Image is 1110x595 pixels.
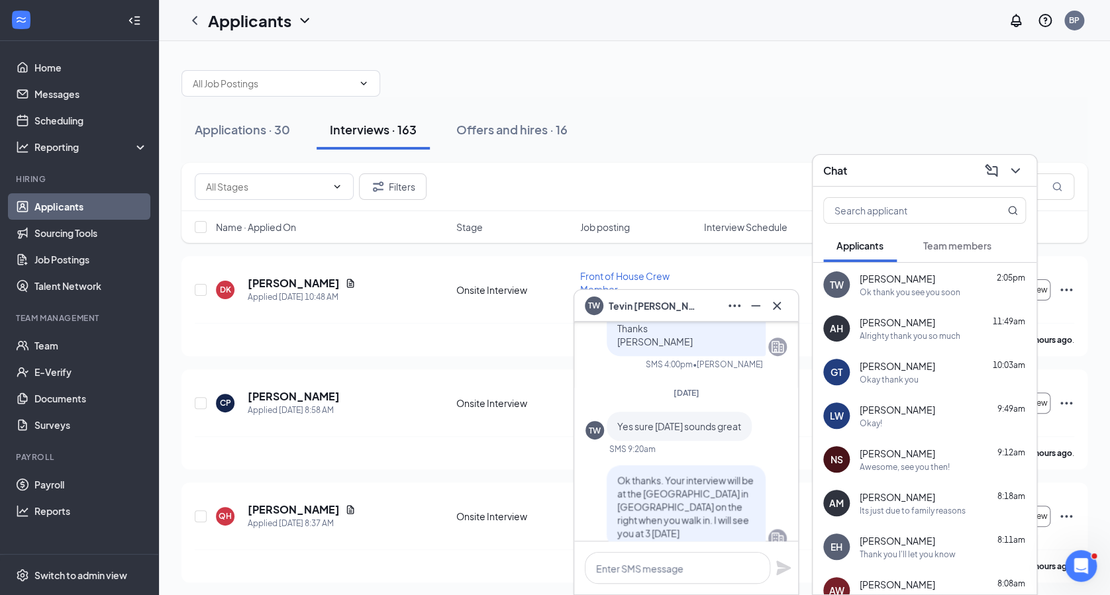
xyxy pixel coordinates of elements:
[727,298,742,314] svg: Ellipses
[34,471,148,498] a: Payroll
[993,360,1025,370] span: 10:03am
[860,578,935,591] span: [PERSON_NAME]
[358,78,369,89] svg: ChevronDown
[860,316,935,329] span: [PERSON_NAME]
[193,76,353,91] input: All Job Postings
[704,284,709,296] span: -
[997,447,1025,457] span: 9:12am
[997,535,1025,545] span: 8:11am
[860,461,950,473] div: Awesome, see you then!
[860,272,935,285] span: [PERSON_NAME]
[693,359,763,370] span: • [PERSON_NAME]
[829,496,844,510] div: AM
[860,403,935,416] span: [PERSON_NAME]
[359,173,427,200] button: Filter Filters
[580,220,630,234] span: Job posting
[248,404,340,417] div: Applied [DATE] 8:58 AM
[1008,13,1024,28] svg: Notifications
[770,530,785,546] svg: Company
[830,322,843,335] div: AH
[776,560,791,576] svg: Plane
[770,339,785,355] svg: Company
[34,332,148,359] a: Team
[923,240,991,252] span: Team members
[766,295,787,316] button: Cross
[15,13,28,26] svg: WorkstreamLogo
[1058,395,1074,411] svg: Ellipses
[1069,15,1080,26] div: BP
[219,510,232,522] div: QH
[997,273,1025,283] span: 2:05pm
[993,316,1025,326] span: 11:49am
[830,278,844,291] div: TW
[981,160,1002,181] button: ComposeMessage
[456,510,572,523] div: Onsite Interview
[34,273,148,299] a: Talent Network
[1058,508,1074,524] svg: Ellipses
[34,54,148,81] a: Home
[248,517,356,530] div: Applied [DATE] 8:37 AM
[128,14,141,27] svg: Collapse
[860,549,956,560] div: Thank you I'll let you know
[195,121,290,138] div: Applications · 30
[248,502,340,517] h5: [PERSON_NAME]
[220,397,231,408] div: CP
[831,453,843,466] div: NS
[220,284,231,295] div: DK
[34,81,148,107] a: Messages
[16,312,145,324] div: Team Management
[860,490,935,504] span: [PERSON_NAME]
[16,451,145,463] div: Payroll
[824,198,981,223] input: Search applicant
[831,365,842,379] div: GT
[248,291,356,304] div: Applied [DATE] 10:48 AM
[674,388,699,398] span: [DATE]
[745,295,766,316] button: Minimize
[34,412,148,438] a: Surveys
[860,374,919,385] div: Okay thank you
[997,578,1025,588] span: 8:08am
[1065,550,1097,582] iframe: Intercom live chat
[332,181,342,192] svg: ChevronDown
[646,359,693,370] div: SMS 4:00pm
[997,491,1025,501] span: 8:18am
[1029,561,1072,571] b: 5 hours ago
[34,193,148,220] a: Applicants
[748,298,764,314] svg: Minimize
[724,295,745,316] button: Ellipses
[187,13,203,28] svg: ChevronLeft
[589,425,601,436] div: TW
[34,140,148,154] div: Reporting
[769,298,785,314] svg: Cross
[831,540,842,553] div: EH
[456,396,572,410] div: Onsite Interview
[34,385,148,412] a: Documents
[345,504,356,515] svg: Document
[34,569,127,582] div: Switch to admin view
[860,418,882,429] div: Okay!
[34,246,148,273] a: Job Postings
[34,498,148,524] a: Reports
[704,220,787,234] span: Interview Schedule
[580,270,670,295] span: Front of House Crew Member
[208,9,291,32] h1: Applicants
[16,140,29,154] svg: Analysis
[34,220,148,246] a: Sourcing Tools
[1052,181,1062,192] svg: MagnifyingGlass
[1005,160,1026,181] button: ChevronDown
[370,179,386,195] svg: Filter
[16,569,29,582] svg: Settings
[860,505,966,516] div: Its just due to family reasons
[248,389,340,404] h5: [PERSON_NAME]
[248,276,340,291] h5: [PERSON_NAME]
[1037,13,1053,28] svg: QuestionInfo
[206,179,327,194] input: All Stages
[997,404,1025,414] span: 9:49am
[860,359,935,373] span: [PERSON_NAME]
[860,534,935,547] span: [PERSON_NAME]
[617,474,754,539] span: Ok thanks. Your interview will be at the [GEOGRAPHIC_DATA] in [GEOGRAPHIC_DATA] on the right when...
[16,173,145,185] div: Hiring
[860,287,960,298] div: Ok thank you see you soon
